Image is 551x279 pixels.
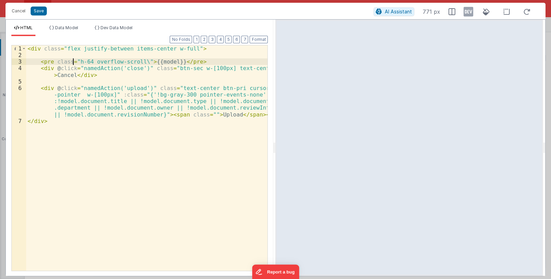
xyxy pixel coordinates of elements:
[12,65,26,78] div: 4
[100,25,133,30] span: Dev Data Model
[225,36,232,43] button: 5
[31,7,47,15] button: Save
[252,265,299,279] iframe: Marker.io feedback button
[12,78,26,85] div: 5
[12,118,26,124] div: 7
[12,58,26,65] div: 3
[201,36,207,43] button: 2
[250,36,268,43] button: Format
[241,36,248,43] button: 7
[209,36,215,43] button: 3
[12,45,26,52] div: 1
[12,52,26,58] div: 2
[193,36,199,43] button: 1
[233,36,240,43] button: 6
[170,36,192,43] button: No Folds
[8,6,29,16] button: Cancel
[12,85,26,118] div: 6
[20,25,33,30] span: HTML
[217,36,224,43] button: 4
[373,7,414,16] button: AI Assistant
[385,9,412,14] span: AI Assistant
[55,25,78,30] span: Data Model
[423,8,440,16] span: 771 px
